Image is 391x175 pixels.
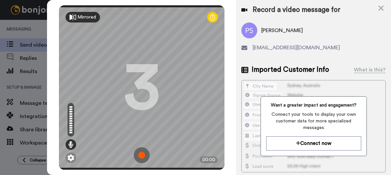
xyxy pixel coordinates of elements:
[134,147,150,163] img: ic_record_start.svg
[266,102,361,109] span: Want a greater impact and engagement?
[123,63,160,112] div: 3
[266,111,361,131] span: Connect your tools to display your own customer data for more specialized messages
[252,65,329,75] span: Imported Customer Info
[200,156,218,163] div: 00:00
[253,44,340,52] span: [EMAIL_ADDRESS][DOMAIN_NAME]
[266,136,361,151] button: Connect now
[354,66,386,74] div: What is this?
